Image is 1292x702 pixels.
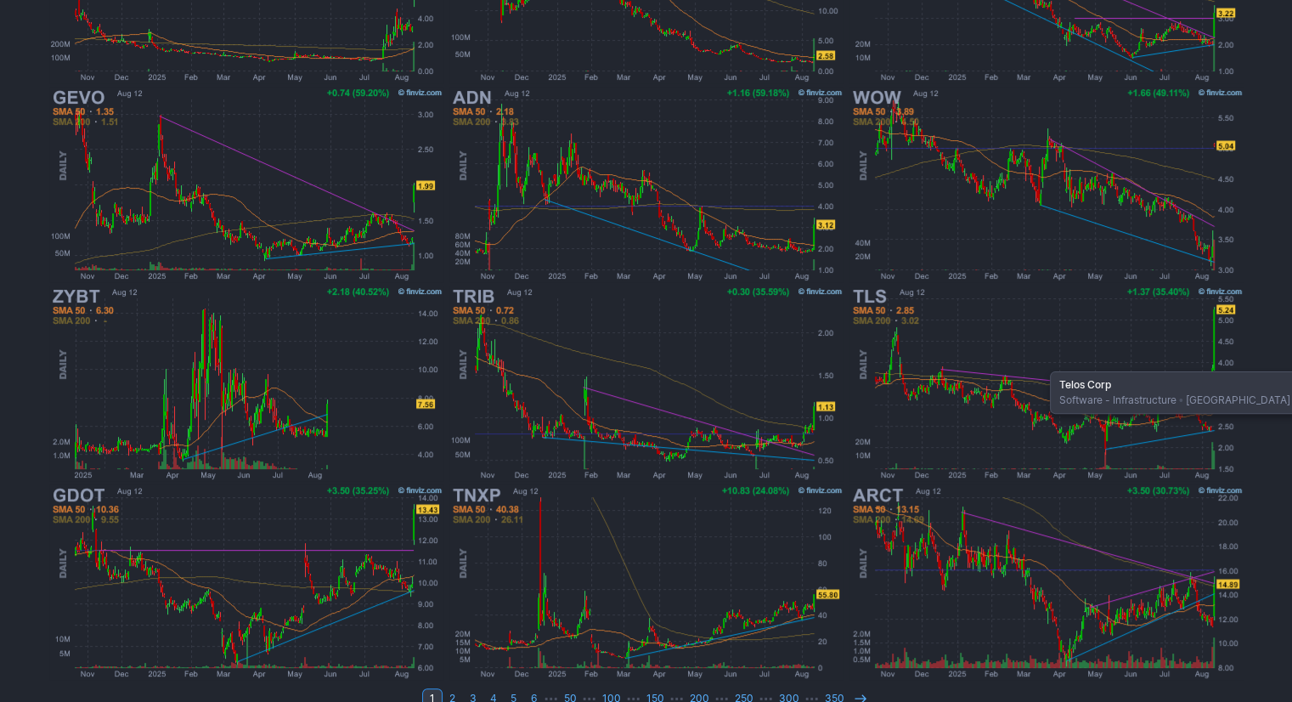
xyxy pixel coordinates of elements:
[1176,393,1186,406] span: •
[848,284,1245,483] img: TLS - Telos Corp - Stock Price Chart
[1059,378,1111,391] b: Telos Corp
[448,284,845,483] img: TRIB - Trinity Biotech Plc ADR - Stock Price Chart
[48,483,445,682] img: GDOT - Green Dot Corp - Stock Price Chart
[48,85,445,284] img: GEVO - Gevo Inc - Stock Price Chart
[848,85,1245,284] img: WOW - WideOpenWest Inc - Stock Price Chart
[848,483,1245,682] img: ARCT - Arcturus Therapeutics Holdings Inc - Stock Price Chart
[448,483,845,682] img: TNXP - Tonix Pharmaceuticals Holding Corp - Stock Price Chart
[448,85,845,284] img: ADN - Advent Technologies Holdings Inc - Stock Price Chart
[48,284,445,483] img: ZYBT - Zhengye Biotechnology Holding Ltd - Stock Price Chart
